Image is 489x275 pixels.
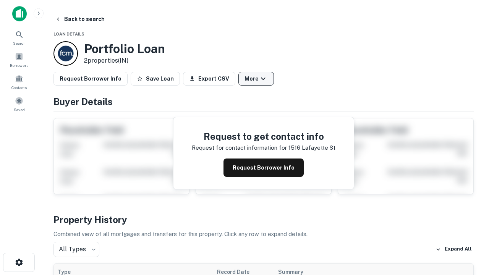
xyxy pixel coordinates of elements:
h4: Buyer Details [53,95,474,108]
a: Borrowers [2,49,36,70]
p: 1516 lafayette st [288,143,335,152]
button: Back to search [52,12,108,26]
span: Loan Details [53,32,84,36]
span: Contacts [11,84,27,91]
button: More [238,72,274,86]
span: Borrowers [10,62,28,68]
h3: Portfolio Loan [84,42,165,56]
p: Request for contact information for [192,143,287,152]
button: Export CSV [183,72,235,86]
a: Search [2,27,36,48]
span: Saved [14,107,25,113]
button: Request Borrower Info [53,72,128,86]
div: All Types [53,242,99,257]
span: Search [13,40,26,46]
h4: Request to get contact info [192,129,335,143]
img: capitalize-icon.png [12,6,27,21]
p: Combined view of all mortgages and transfers for this property. Click any row to expand details. [53,230,474,239]
p: 2 properties (IN) [84,56,165,65]
a: Saved [2,94,36,114]
h4: Property History [53,213,474,226]
button: Save Loan [131,72,180,86]
button: Request Borrower Info [223,159,304,177]
button: Expand All [434,244,474,255]
a: Contacts [2,71,36,92]
iframe: Chat Widget [451,214,489,251]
